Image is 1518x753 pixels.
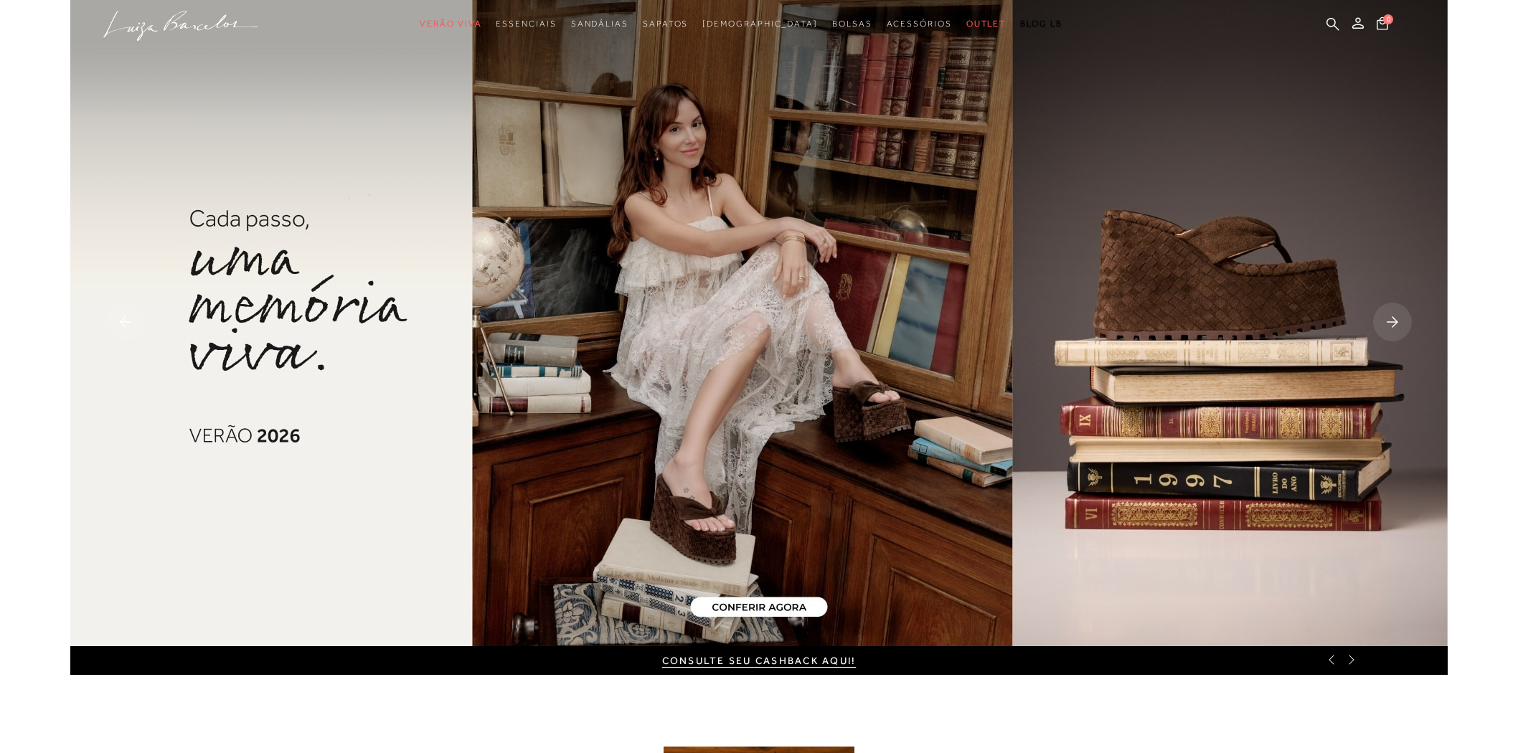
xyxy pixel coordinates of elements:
[1372,16,1392,35] button: 0
[702,19,818,29] span: [DEMOGRAPHIC_DATA]
[420,19,481,29] span: Verão Viva
[832,19,872,29] span: Bolsas
[966,19,1006,29] span: Outlet
[643,11,688,37] a: noSubCategoriesText
[887,11,952,37] a: noSubCategoriesText
[1020,11,1062,37] a: BLOG LB
[1383,14,1393,24] span: 0
[662,655,856,666] a: CONSULTE SEU CASHBACK AQUI!
[832,11,872,37] a: noSubCategoriesText
[571,11,628,37] a: noSubCategoriesText
[643,19,688,29] span: Sapatos
[702,11,818,37] a: noSubCategoriesText
[887,19,952,29] span: Acessórios
[496,19,556,29] span: Essenciais
[966,11,1006,37] a: noSubCategoriesText
[1020,19,1062,29] span: BLOG LB
[496,11,556,37] a: noSubCategoriesText
[420,11,481,37] a: noSubCategoriesText
[571,19,628,29] span: Sandálias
